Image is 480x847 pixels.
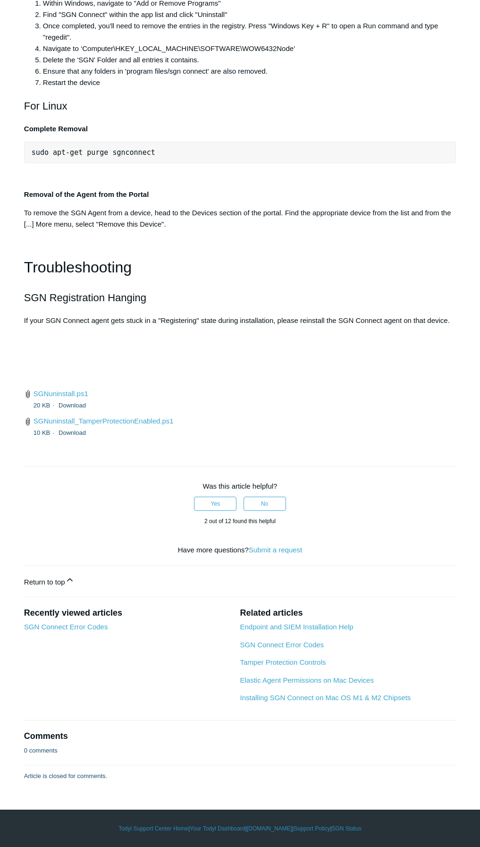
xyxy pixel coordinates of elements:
h2: Recently viewed articles [24,607,231,619]
p: 0 comments [24,746,58,755]
div: Have more questions? [24,545,456,556]
a: Tamper Protection Controls [240,658,326,666]
li: Ensure that any folders in 'program files/sgn connect' are also removed. [43,66,456,77]
a: SGN Status [332,824,362,833]
strong: Removal of the Agent from the Portal [24,190,149,198]
a: Support Policy [294,824,330,833]
a: Your Todyl Dashboard [190,824,245,833]
span: 20 KB [34,402,57,409]
a: SGNuninstall.ps1 [34,390,88,398]
p: Article is closed for comments. [24,771,107,781]
span: 2 out of 12 found this helpful [204,518,276,525]
h1: Troubleshooting [24,255,456,280]
button: This article was helpful [194,497,236,511]
button: This article was not helpful [244,497,286,511]
a: Submit a request [249,546,302,554]
a: SGNuninstall_TamperProtectionEnabled.ps1 [34,417,174,425]
h2: SGN Registration Hanging [24,289,456,306]
li: Find "SGN Connect" within the app list and click "Uninstall" [43,9,456,20]
a: Download [59,429,86,436]
a: SGN Connect Error Codes [24,623,108,631]
h2: Comments [24,730,456,743]
a: Download [59,402,86,409]
a: Installing SGN Connect on Mac OS M1 & M2 Chipsets [240,694,411,702]
a: Return to top [24,566,456,597]
span: If your SGN Connect agent gets stuck in a "Registering" state during installation, please reinsta... [24,316,450,324]
li: Navigate to ‘Computer\HKEY_LOCAL_MACHINE\SOFTWARE\WOW6432Node' [43,43,456,54]
strong: Complete Removal [24,125,88,133]
a: Elastic Agent Permissions on Mac Devices [240,676,374,684]
pre: sudo apt-get purge sgnconnect [24,142,456,163]
a: Todyl Support Center Home [118,824,188,833]
a: [DOMAIN_NAME] [247,824,292,833]
span: 10 KB [34,429,57,436]
li: Delete the 'SGN' Folder and all entries it contains. [43,54,456,66]
span: To remove the SGN Agent from a device, head to the Devices section of the portal. Find the approp... [24,209,451,228]
li: Once completed, you'll need to remove the entries in the registry. Press "Windows Key + R" to ope... [43,20,456,43]
span: Was this article helpful? [203,482,278,490]
li: Restart the device [43,77,456,88]
h2: For Linux [24,98,456,114]
h2: Related articles [240,607,456,619]
a: SGN Connect Error Codes [240,641,324,649]
a: Endpoint and SIEM Installation Help [240,623,354,631]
